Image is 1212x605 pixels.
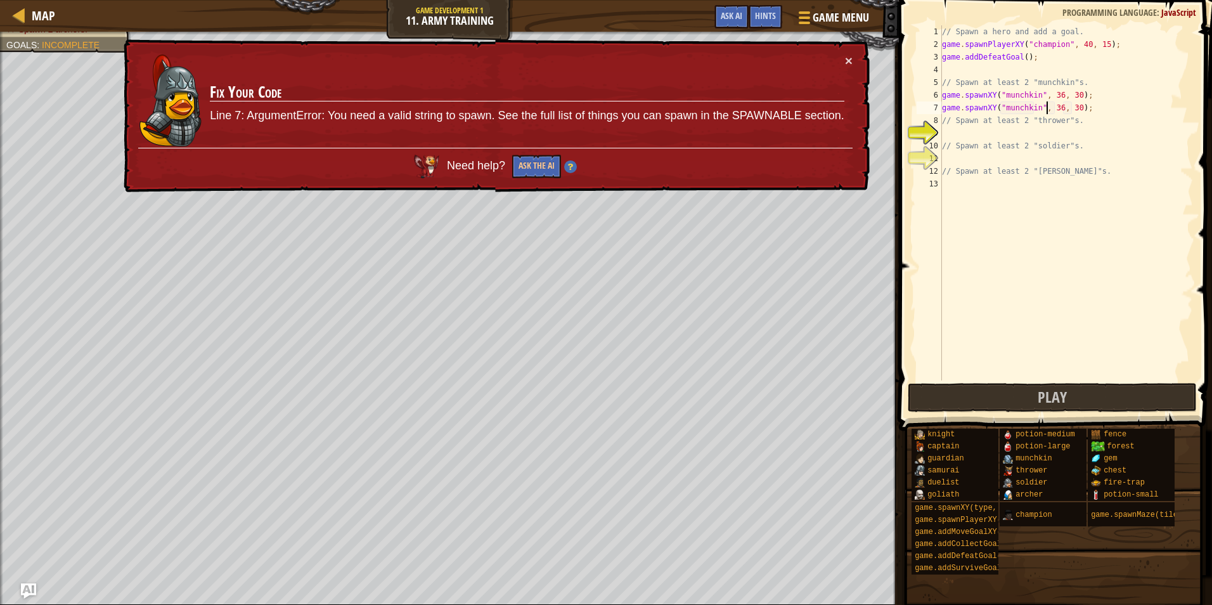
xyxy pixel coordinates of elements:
[210,108,844,124] p: Line 7: ArgumentError: You need a valid string to spawn. See the full list of things you can spaw...
[37,40,42,50] span: :
[1062,6,1157,18] span: Programming language
[755,10,776,22] span: Hints
[927,454,964,463] span: guardian
[1104,478,1145,487] span: fire-trap
[917,51,942,63] div: 3
[42,40,100,50] span: Incomplete
[917,140,942,152] div: 10
[917,89,942,101] div: 6
[927,430,955,439] span: knight
[714,5,749,29] button: Ask AI
[915,540,1038,549] span: game.addCollectGoal(amount)
[915,478,925,488] img: portrait.png
[1091,478,1101,488] img: portrait.png
[564,160,577,173] img: Hint
[1003,429,1013,439] img: portrait.png
[210,84,844,101] h3: Fix Your Code
[927,478,959,487] span: duelist
[915,528,1024,537] span: game.addMoveGoalXY(x, y)
[6,40,37,50] span: Goals
[917,152,942,165] div: 11
[1157,6,1161,18] span: :
[917,101,942,114] div: 7
[1003,490,1013,500] img: portrait.png
[32,7,55,24] span: Map
[1104,454,1118,463] span: gem
[1107,442,1135,451] span: forest
[1161,6,1196,18] span: JavaScript
[915,465,925,476] img: portrait.png
[915,552,1033,561] span: game.addDefeatGoal(amount)
[25,7,55,24] a: Map
[1038,387,1067,407] span: Play
[915,429,925,439] img: portrait.png
[917,25,942,38] div: 1
[1091,429,1101,439] img: portrait.png
[1003,510,1013,520] img: portrait.png
[414,155,439,178] img: AI
[721,10,742,22] span: Ask AI
[1091,441,1104,452] img: trees_1.png
[917,63,942,76] div: 4
[1104,490,1158,499] span: potion-small
[21,583,36,599] button: Ask AI
[1003,465,1013,476] img: portrait.png
[1015,490,1043,499] span: archer
[139,55,202,147] img: duck_hattori.png
[1015,430,1075,439] span: potion-medium
[915,453,925,464] img: portrait.png
[915,516,1052,524] span: game.spawnPlayerXY(type, x, y)
[789,5,877,35] button: Game Menu
[1003,453,1013,464] img: portrait.png
[512,155,561,178] button: Ask the AI
[1015,478,1047,487] span: soldier
[917,76,942,89] div: 5
[917,178,942,190] div: 13
[1015,511,1052,519] span: champion
[447,159,508,172] span: Need help?
[917,127,942,140] div: 9
[915,490,925,500] img: portrait.png
[1091,490,1101,500] img: portrait.png
[1091,453,1101,464] img: portrait.png
[915,504,1024,512] span: game.spawnXY(type, x, y)
[845,54,853,67] button: ×
[917,165,942,178] div: 12
[1104,430,1126,439] span: fence
[915,564,1043,573] span: game.addSurviveGoal(seconds)
[927,442,959,451] span: captain
[1003,478,1013,488] img: portrait.png
[927,466,959,475] span: samurai
[917,114,942,127] div: 8
[915,441,925,452] img: portrait.png
[927,490,959,499] span: goliath
[1015,442,1070,451] span: potion-large
[917,38,942,51] div: 2
[1104,466,1126,475] span: chest
[813,10,869,26] span: Game Menu
[1003,441,1013,452] img: portrait.png
[1015,466,1047,475] span: thrower
[1015,454,1052,463] span: munchkin
[1091,465,1101,476] img: portrait.png
[908,383,1197,412] button: Play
